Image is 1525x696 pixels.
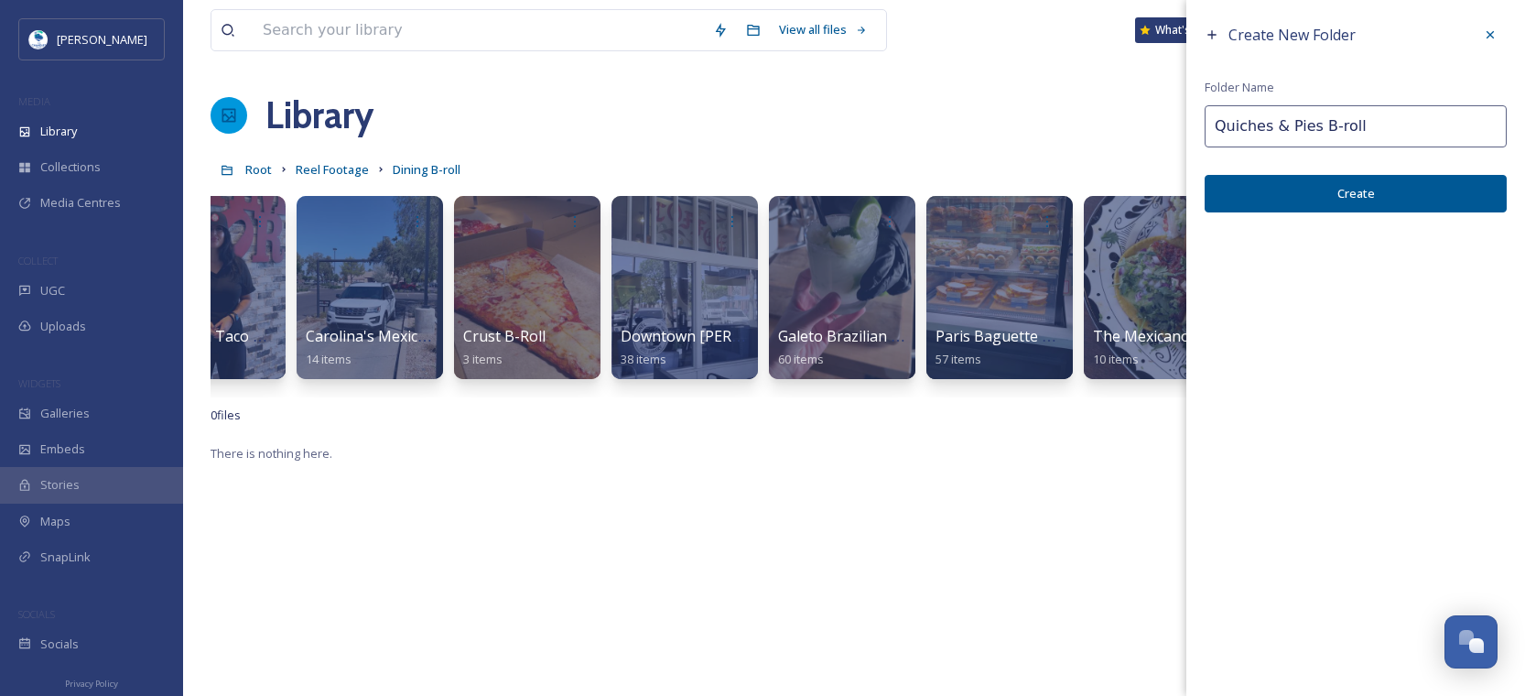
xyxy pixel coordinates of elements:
span: Carolina's Mexican Food B-roll [306,326,514,346]
a: Carolina's Mexican Food B-roll14 items [306,328,514,367]
span: SOCIALS [18,607,55,621]
span: Reel Footage [296,161,369,178]
span: [PERSON_NAME] [57,31,147,48]
a: Library [265,88,373,143]
a: Backyard Taco B-roll [148,328,291,367]
span: 0 file s [211,407,241,424]
span: Backyard Taco B-roll [148,326,291,346]
button: Create [1205,175,1507,212]
a: Galeto Brazilian Steakhouse B-roll60 items [778,328,1014,367]
span: Maps [40,513,70,530]
a: Crust B-Roll3 items [463,328,546,367]
span: The Mexicano B-roll [1093,326,1232,346]
input: Name [1205,105,1507,147]
span: Privacy Policy [65,678,118,690]
span: 38 items [621,351,666,367]
span: Folder Name [1205,79,1274,96]
span: Stories [40,476,80,494]
a: Downtown [PERSON_NAME][GEOGRAPHIC_DATA] and Bakery38 items [621,328,1045,367]
span: Galeto Brazilian Steakhouse B-roll [778,326,1014,346]
span: 10 items [1093,351,1139,367]
span: COLLECT [18,254,58,267]
span: Dining B-roll [393,161,460,178]
a: Dining B-roll [393,158,460,180]
span: Media Centres [40,194,121,212]
span: UGC [40,282,65,299]
span: MEDIA [18,94,50,108]
button: Open Chat [1444,615,1498,669]
span: Paris Baguette B-roll [936,326,1080,346]
span: Uploads [40,318,86,335]
span: 60 items [778,351,824,367]
span: Galleries [40,405,90,422]
img: download.jpeg [29,30,48,49]
span: Collections [40,158,101,176]
a: Privacy Policy [65,671,118,693]
a: What's New [1135,17,1227,43]
span: SnapLink [40,549,91,566]
a: Root [245,158,272,180]
span: Embeds [40,440,85,458]
span: 14 items [306,351,352,367]
span: Socials [40,636,79,653]
a: The Mexicano B-roll10 items [1093,328,1232,367]
span: WIDGETS [18,376,60,390]
span: Create New Folder [1228,25,1356,45]
span: Downtown [PERSON_NAME][GEOGRAPHIC_DATA] and Bakery [621,326,1045,346]
span: There is nothing here. [211,445,332,462]
span: Root [245,161,272,178]
span: Library [40,123,77,140]
a: View all files [770,12,877,48]
span: 57 items [936,351,981,367]
span: Crust B-Roll [463,326,546,346]
a: Reel Footage [296,158,369,180]
a: Paris Baguette B-roll57 items [936,328,1080,367]
span: 3 items [463,351,503,367]
input: Search your library [254,10,704,50]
